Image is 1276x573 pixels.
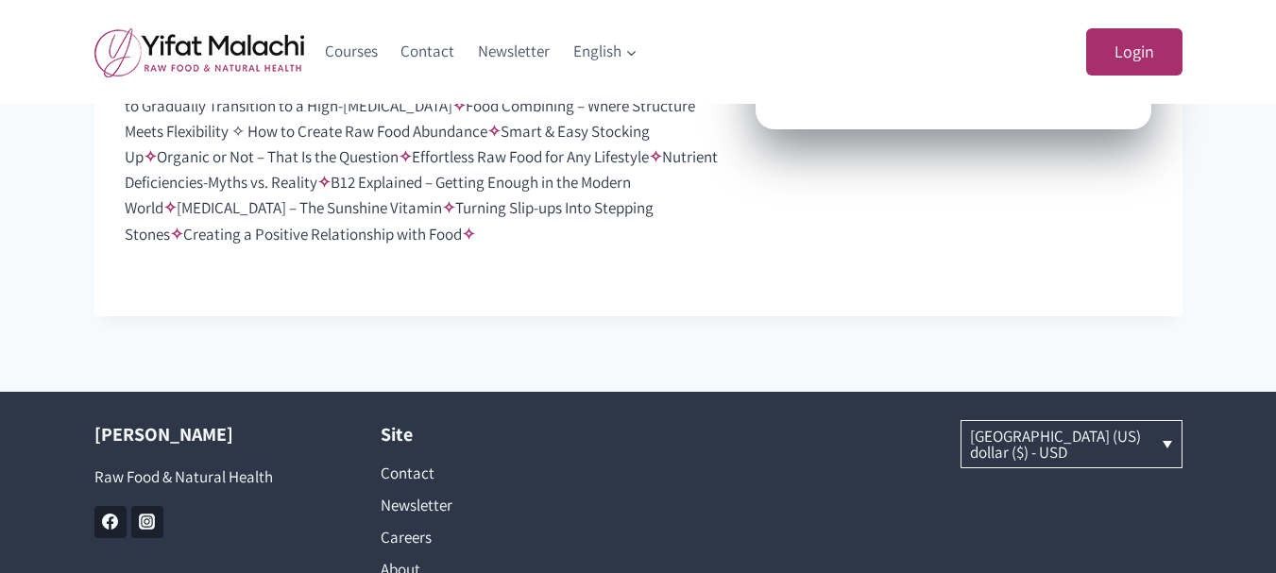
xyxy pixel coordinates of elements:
mark: ✧ [163,197,177,218]
a: Contact [389,29,467,75]
a: Facebook [94,506,127,538]
h2: Site [381,420,610,448]
a: Newsletter [381,490,610,522]
mark: ✧ [649,146,662,167]
mark: ✧ [442,197,455,218]
nav: Primary Navigation [314,29,650,75]
a: Courses [314,29,390,75]
a: Careers [381,522,610,554]
mark: ✧ [317,172,331,193]
img: yifat_logo41_en.png [94,27,304,77]
mark: ✧ [452,95,466,116]
h2: [PERSON_NAME] [94,420,324,448]
a: Contact [381,458,610,490]
a: [GEOGRAPHIC_DATA] (US) dollar ($) - USD [961,421,1182,467]
mark: ✧ [487,121,501,142]
p: Raw Food & Natural Health [94,464,324,490]
button: Child menu of English [561,29,649,75]
a: Instagram [131,506,163,538]
mark: ✧ [144,146,157,167]
mark: ✧ [399,146,412,167]
mark: ✧ [170,224,183,244]
a: Login [1086,28,1182,76]
mark: ✧ [462,224,475,244]
a: Newsletter [467,29,562,75]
